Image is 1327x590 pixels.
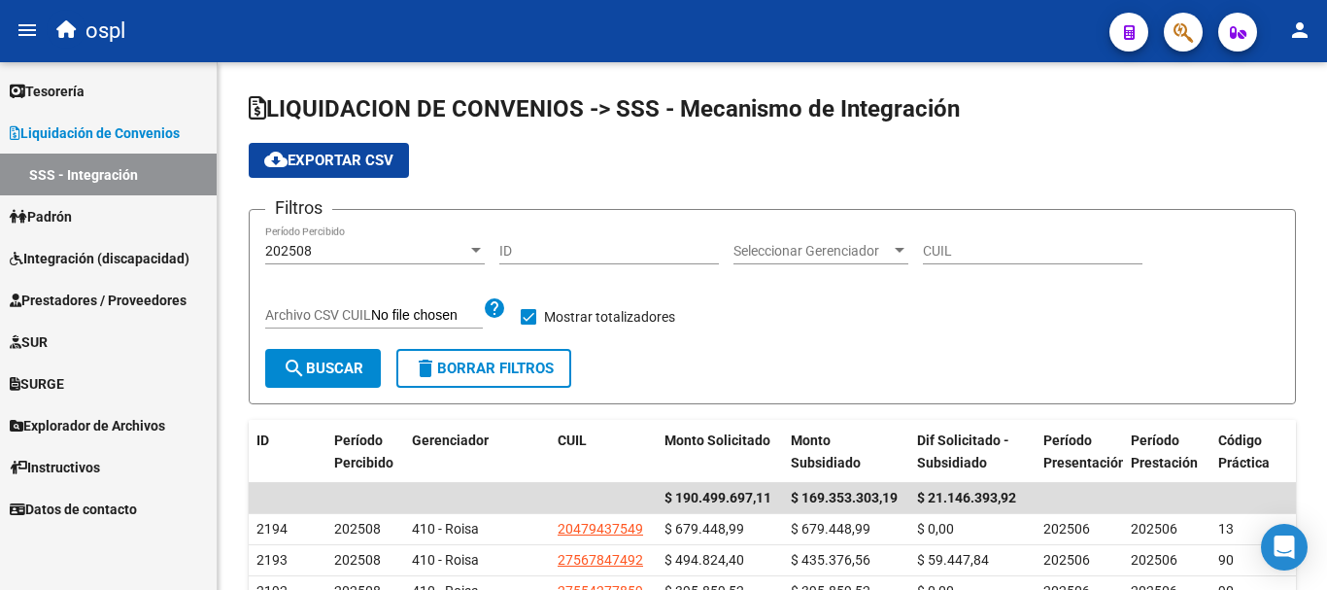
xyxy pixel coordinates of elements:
input: Archivo CSV CUIL [371,307,483,325]
span: $ 435.376,56 [791,552,870,568]
span: Exportar CSV [264,152,393,169]
span: Monto Solicitado [664,433,770,448]
datatable-header-cell: Período Prestación [1123,420,1210,505]
datatable-header-cell: Período Percibido [326,420,404,505]
span: 2194 [256,521,288,537]
span: 410 - Roisa [412,552,479,568]
span: $ 169.353.303,19 [791,490,898,505]
span: Padrón [10,206,72,227]
span: $ 21.146.393,92 [917,490,1016,505]
span: $ 679.448,99 [791,521,870,537]
span: Tesorería [10,81,85,102]
span: ospl [85,10,125,52]
span: Código Práctica [1218,433,1270,470]
button: Exportar CSV [249,143,409,178]
span: Borrar Filtros [414,360,554,377]
span: 13 [1218,521,1234,537]
span: $ 190.499.697,11 [664,490,771,505]
span: 2193 [256,552,288,568]
span: 202506 [1131,552,1177,568]
span: 202506 [1131,521,1177,537]
span: Gerenciador [412,433,489,448]
datatable-header-cell: ID [249,420,326,505]
span: 20479437549 [558,521,643,537]
span: LIQUIDACION DE CONVENIOS -> SSS - Mecanismo de Integración [249,95,960,122]
span: Liquidación de Convenios [10,122,180,144]
span: CUIL [558,433,587,448]
datatable-header-cell: Gerenciador [404,420,550,505]
mat-icon: help [483,296,506,320]
span: 90 [1218,552,1234,568]
span: Archivo CSV CUIL [265,307,371,323]
span: Período Prestación [1131,433,1198,470]
datatable-header-cell: Período Presentación [1036,420,1123,505]
span: 202506 [1043,552,1090,568]
span: $ 59.447,84 [917,552,989,568]
span: SUR [10,331,48,353]
span: ID [256,433,269,448]
button: Borrar Filtros [396,349,571,388]
span: 202508 [334,521,381,537]
span: Seleccionar Gerenciador [733,243,891,260]
span: Monto Subsidiado [791,433,861,470]
span: Explorador de Archivos [10,415,165,436]
button: Buscar [265,349,381,388]
datatable-header-cell: Monto Solicitado [657,420,783,505]
datatable-header-cell: CUIL [550,420,657,505]
mat-icon: menu [16,18,39,42]
span: 27567847492 [558,552,643,568]
datatable-header-cell: Monto Subsidiado [783,420,909,505]
span: SURGE [10,373,64,395]
span: Datos de contacto [10,499,137,520]
span: Instructivos [10,457,100,478]
span: Integración (discapacidad) [10,248,189,269]
span: $ 494.824,40 [664,552,744,568]
span: Período Percibido [334,433,393,470]
span: $ 679.448,99 [664,521,744,537]
span: Prestadores / Proveedores [10,290,187,311]
span: 410 - Roisa [412,521,479,537]
mat-icon: delete [414,357,437,380]
span: 202508 [265,243,312,259]
datatable-header-cell: Dif Solicitado - Subsidiado [909,420,1036,505]
span: 202508 [334,552,381,568]
datatable-header-cell: Código Práctica [1210,420,1288,505]
mat-icon: search [283,357,306,380]
mat-icon: cloud_download [264,148,288,171]
h3: Filtros [265,194,332,222]
span: Buscar [283,360,363,377]
span: Período Presentación [1043,433,1126,470]
div: Open Intercom Messenger [1261,524,1308,571]
span: Mostrar totalizadores [544,305,675,329]
mat-icon: person [1288,18,1311,42]
span: 202506 [1043,521,1090,537]
span: Dif Solicitado - Subsidiado [917,433,1009,470]
span: $ 0,00 [917,521,954,537]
